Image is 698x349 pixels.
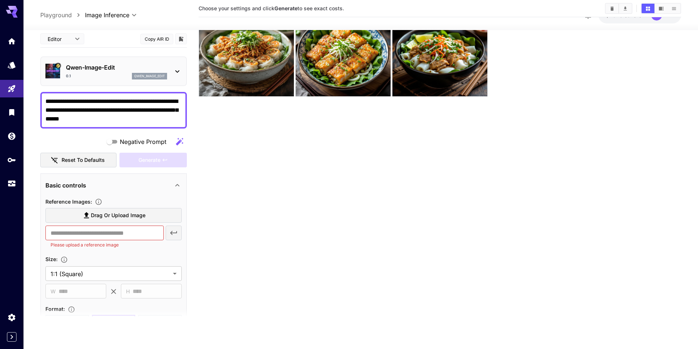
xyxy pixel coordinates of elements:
[85,11,129,19] span: Image Inference
[58,256,71,263] button: Adjust the dimensions of the generated image by specifying its width and height in pixels, or sel...
[668,4,680,13] button: Show media in list view
[40,153,117,168] button: Reset to defaults
[178,34,184,43] button: Add to library
[48,35,70,43] span: Editor
[45,177,182,194] div: Basic controls
[51,287,56,296] span: W
[606,12,620,18] span: $1.81
[274,5,298,11] b: Generate
[620,12,645,18] span: credits left
[199,1,294,96] img: 2Q==
[45,256,58,262] span: Size :
[140,33,173,44] button: Copy AIR ID
[65,306,78,313] button: Choose the file format for the output image.
[40,11,72,19] a: Playground
[7,332,16,342] button: Expand sidebar
[40,11,85,19] nav: breadcrumb
[7,84,16,93] div: Playground
[45,60,182,82] div: Certified Model – Vetted for best performance and includes a commercial license.Qwen-Image-Edit0....
[45,181,86,190] p: Basic controls
[605,3,632,14] div: Clear AllDownload All
[92,198,105,205] button: Upload a reference image to guide the result. This is needed for Image-to-Image or Inpainting. Su...
[7,37,16,46] div: Home
[7,179,16,188] div: Usage
[296,1,391,96] img: 2Q==
[392,1,487,96] img: 9k=
[126,287,130,296] span: H
[51,270,170,278] span: 1:1 (Square)
[7,60,16,70] div: Models
[119,153,187,168] div: Please upload a reference image
[7,131,16,141] div: Wallet
[66,73,71,79] p: 0.1
[655,4,668,13] button: Show media in video view
[7,108,16,117] div: Library
[199,5,344,11] span: Choose your settings and click to see exact costs.
[55,63,61,69] button: Certified Model – Vetted for best performance and includes a commercial license.
[45,306,65,312] span: Format :
[642,4,654,13] button: Show media in grid view
[45,208,182,223] label: Drag or upload image
[91,211,145,220] span: Drag or upload image
[45,198,92,205] span: Reference Images :
[120,137,166,146] span: Negative Prompt
[7,313,16,322] div: Settings
[134,74,165,79] p: qwen_image_edit
[66,63,167,72] p: Qwen-Image-Edit
[7,155,16,164] div: API Keys
[641,3,681,14] div: Show media in grid viewShow media in video viewShow media in list view
[619,4,632,13] button: Download All
[51,241,159,249] p: Please upload a reference image
[606,4,618,13] button: Clear All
